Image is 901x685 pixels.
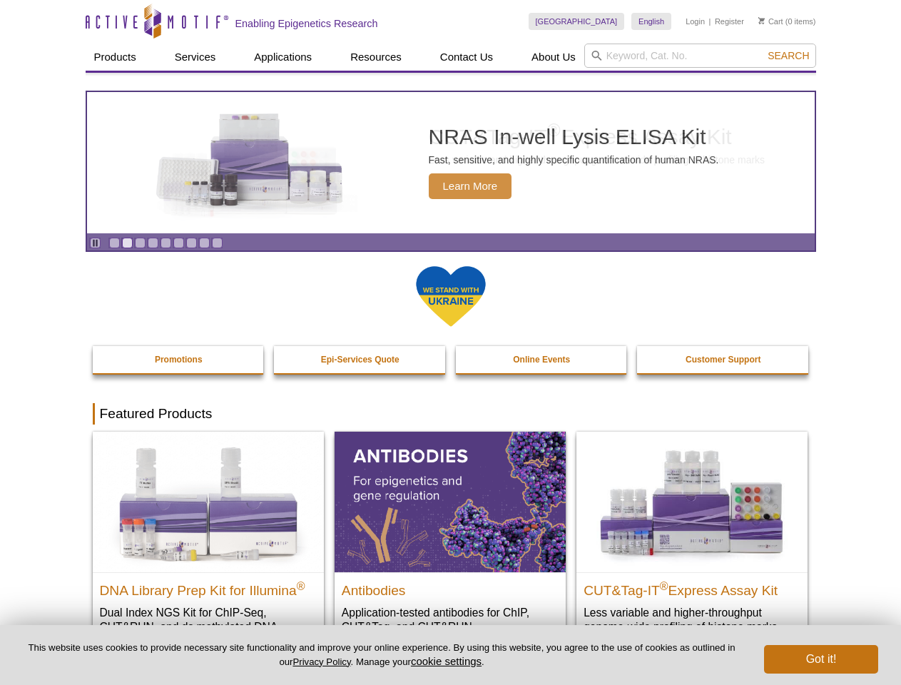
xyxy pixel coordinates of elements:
h2: Featured Products [93,403,809,425]
a: Cart [758,16,783,26]
p: Application-tested antibodies for ChIP, CUT&Tag, and CUT&RUN. [342,605,559,634]
img: All Antibodies [335,432,566,572]
a: Go to slide 4 [148,238,158,248]
a: CUT&Tag-IT® Express Assay Kit CUT&Tag-IT®Express Assay Kit Less variable and higher-throughput ge... [576,432,808,648]
li: | [709,13,711,30]
a: All Antibodies Antibodies Application-tested antibodies for ChIP, CUT&Tag, and CUT&RUN. [335,432,566,648]
h2: CUT&Tag-IT Express Assay Kit [584,577,800,598]
strong: Epi-Services Quote [321,355,399,365]
article: NRAS In-well Lysis ELISA Kit [87,92,815,233]
a: Login [686,16,705,26]
p: This website uses cookies to provide necessary site functionality and improve your online experie... [23,641,740,669]
strong: Customer Support [686,355,760,365]
sup: ® [660,579,668,592]
img: Your Cart [758,17,765,24]
h2: Antibodies [342,577,559,598]
a: Products [86,44,145,71]
a: English [631,13,671,30]
h2: Enabling Epigenetics Research [235,17,378,30]
a: DNA Library Prep Kit for Illumina DNA Library Prep Kit for Illumina® Dual Index NGS Kit for ChIP-... [93,432,324,662]
a: Resources [342,44,410,71]
p: Less variable and higher-throughput genome-wide profiling of histone marks​. [584,605,800,634]
h2: NRAS In-well Lysis ELISA Kit [429,126,719,148]
a: Epi-Services Quote [274,346,447,373]
a: Services [166,44,225,71]
span: Learn More [429,173,512,199]
a: Go to slide 9 [212,238,223,248]
sup: ® [297,579,305,592]
a: Toggle autoplay [90,238,101,248]
a: Online Events [456,346,628,373]
a: Go to slide 3 [135,238,146,248]
h2: DNA Library Prep Kit for Illumina [100,577,317,598]
a: Go to slide 7 [186,238,197,248]
a: Go to slide 1 [109,238,120,248]
a: [GEOGRAPHIC_DATA] [529,13,625,30]
img: CUT&Tag-IT® Express Assay Kit [576,432,808,572]
a: Privacy Policy [292,656,350,667]
span: Search [768,50,809,61]
strong: Promotions [155,355,203,365]
p: Dual Index NGS Kit for ChIP-Seq, CUT&RUN, and ds methylated DNA assays. [100,605,317,649]
a: Go to slide 5 [161,238,171,248]
img: We Stand With Ukraine [415,265,487,328]
a: Promotions [93,346,265,373]
a: Go to slide 2 [122,238,133,248]
a: Go to slide 8 [199,238,210,248]
p: Fast, sensitive, and highly specific quantification of human NRAS. [429,153,719,166]
button: Search [763,49,813,62]
button: cookie settings [411,655,482,667]
a: Customer Support [637,346,810,373]
a: Go to slide 6 [173,238,184,248]
input: Keyword, Cat. No. [584,44,816,68]
a: Applications [245,44,320,71]
a: About Us [523,44,584,71]
img: DNA Library Prep Kit for Illumina [93,432,324,572]
button: Got it! [764,645,878,674]
a: Register [715,16,744,26]
img: NRAS In-well Lysis ELISA Kit [143,113,357,212]
a: Contact Us [432,44,502,71]
strong: Online Events [513,355,570,365]
a: NRAS In-well Lysis ELISA Kit NRAS In-well Lysis ELISA Kit Fast, sensitive, and highly specific qu... [87,92,815,233]
li: (0 items) [758,13,816,30]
